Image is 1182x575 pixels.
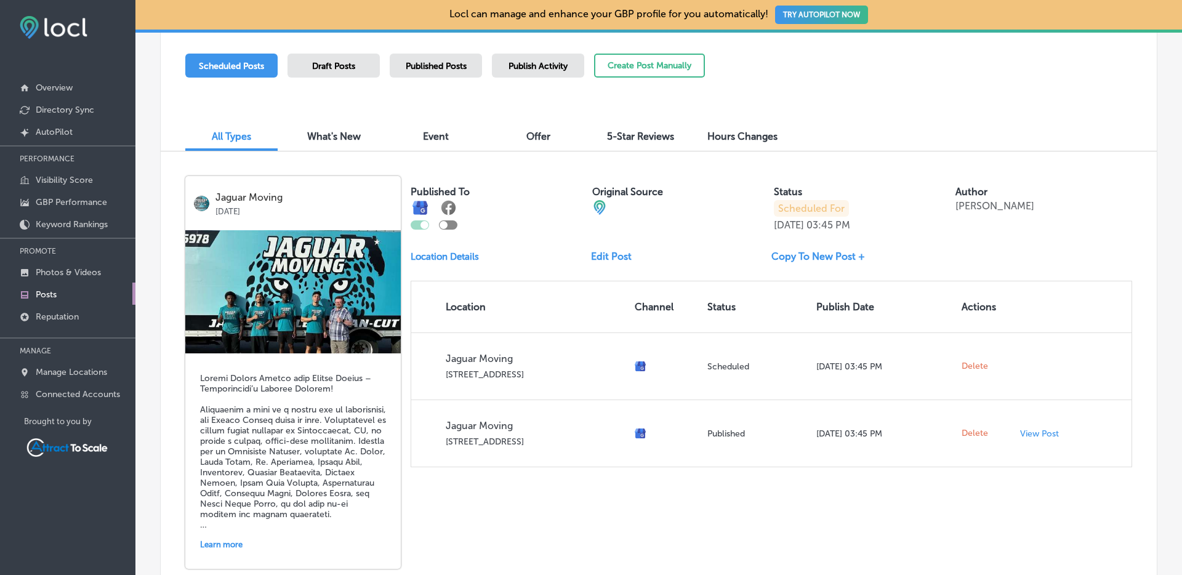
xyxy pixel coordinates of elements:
label: Status [774,186,802,198]
th: Publish Date [811,281,957,332]
img: fda3e92497d09a02dc62c9cd864e3231.png [20,16,87,39]
img: logo [194,196,209,211]
p: Published [707,428,806,439]
p: 03:45 PM [806,219,850,231]
p: Keyword Rankings [36,219,108,230]
span: Published Posts [406,61,467,71]
th: Location [411,281,630,332]
p: [DATE] 03:45 PM [816,428,952,439]
th: Actions [957,281,1015,332]
label: Published To [411,186,470,198]
p: Jaguar Moving [446,353,625,364]
span: 5-Star Reviews [607,131,674,142]
span: Scheduled Posts [199,61,264,71]
p: Jaguar Moving [446,420,625,432]
button: Create Post Manually [594,54,705,78]
p: Visibility Score [36,175,93,185]
span: Delete [962,428,988,439]
p: Jaguar Moving [215,192,392,203]
th: Status [702,281,811,332]
p: View Post [1020,428,1059,439]
th: Channel [630,281,702,332]
p: Connected Accounts [36,389,120,400]
p: Scheduled For [774,200,849,217]
span: Draft Posts [312,61,355,71]
button: TRY AUTOPILOT NOW [775,6,868,24]
p: Overview [36,82,73,93]
span: Publish Activity [509,61,568,71]
p: [STREET_ADDRESS] [446,436,625,447]
p: Brought to you by [24,417,135,426]
span: Delete [962,361,988,372]
p: Reputation [36,312,79,322]
a: Edit Post [591,251,641,262]
span: What's New [307,131,361,142]
label: Original Source [592,186,663,198]
p: [PERSON_NAME] [955,200,1034,212]
p: GBP Performance [36,197,107,207]
p: Photos & Videos [36,267,101,278]
p: [STREET_ADDRESS] [446,369,625,380]
p: [DATE] [774,219,804,231]
img: cba84b02adce74ede1fb4a8549a95eca.png [592,200,607,215]
span: All Types [212,131,251,142]
p: AutoPilot [36,127,73,137]
img: 6d5bf213-2047-4808-bacb-5ffb0c3765bdMoversJacksonvilleFL.jpg [185,230,401,353]
img: Attract To Scale [24,436,110,459]
label: Author [955,186,987,198]
span: Hours Changes [707,131,778,142]
p: Directory Sync [36,105,94,115]
span: Event [423,131,449,142]
p: Posts [36,289,57,300]
span: Offer [526,131,550,142]
p: Location Details [411,251,479,262]
p: Manage Locations [36,367,107,377]
p: Scheduled [707,361,806,372]
p: [DATE] [215,203,392,216]
h5: Loremi Dolors Ametco adip Elitse Doeius – Temporincidi’u Laboree Dolorem! Aliquaenim a mini ve q ... [200,373,386,530]
a: Copy To New Post + [771,251,875,262]
p: [DATE] 03:45 PM [816,361,952,372]
a: View Post [1020,428,1069,439]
